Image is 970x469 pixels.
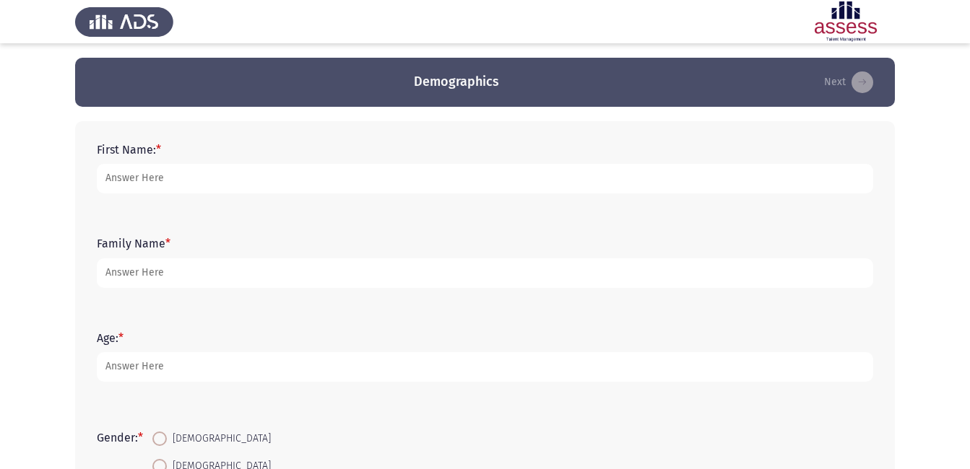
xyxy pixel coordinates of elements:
label: Family Name [97,237,170,250]
label: First Name: [97,143,161,157]
input: add answer text [97,352,873,382]
input: add answer text [97,164,873,193]
h3: Demographics [414,73,499,91]
button: load next page [820,71,878,94]
label: Gender: [97,431,143,444]
img: Assess Talent Management logo [75,1,173,42]
span: [DEMOGRAPHIC_DATA] [167,430,271,447]
input: add answer text [97,258,873,288]
label: Age: [97,331,124,345]
img: Assessment logo of ASSESS English Language Assessment (3 Module) (Ad - IB) [797,1,895,42]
